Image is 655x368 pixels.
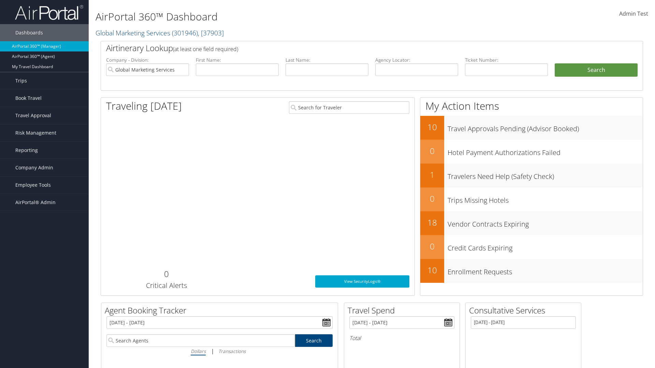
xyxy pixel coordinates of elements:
label: First Name: [196,57,279,63]
h3: Vendor Contracts Expiring [448,216,643,229]
a: 0Trips Missing Hotels [420,187,643,211]
h2: 0 [106,268,227,280]
a: Global Marketing Services [96,28,224,37]
a: 0Hotel Payment Authorizations Failed [420,140,643,164]
span: , [ 37903 ] [198,28,224,37]
h2: 0 [420,241,444,252]
a: 10Enrollment Requests [420,259,643,283]
a: 18Vendor Contracts Expiring [420,211,643,235]
i: Dollars [191,348,206,354]
h3: Critical Alerts [106,281,227,290]
h3: Enrollment Requests [448,264,643,277]
h1: Traveling [DATE] [106,99,182,113]
h2: 0 [420,145,444,157]
span: Company Admin [15,159,53,176]
img: airportal-logo.png [15,4,83,20]
label: Last Name: [286,57,368,63]
label: Ticket Number: [465,57,548,63]
h3: Trips Missing Hotels [448,192,643,205]
a: 0Credit Cards Expiring [420,235,643,259]
h6: Total [349,334,454,342]
h2: 0 [420,193,444,204]
h1: AirPortal 360™ Dashboard [96,10,464,24]
label: Agency Locator: [375,57,458,63]
a: Search [295,334,333,347]
span: Dashboards [15,24,43,41]
input: Search Agents [106,334,295,347]
h1: My Action Items [420,99,643,113]
h2: Travel Spend [348,305,460,316]
a: 1Travelers Need Help (Safety Check) [420,164,643,187]
label: Company - Division: [106,57,189,63]
h2: 18 [420,217,444,228]
h2: 1 [420,169,444,181]
h3: Travelers Need Help (Safety Check) [448,168,643,181]
a: View SecurityLogic® [315,275,409,288]
button: Search [555,63,638,77]
h2: 10 [420,121,444,133]
a: 10Travel Approvals Pending (Advisor Booked) [420,116,643,140]
span: Travel Approval [15,107,51,124]
span: (at least one field required) [173,45,238,53]
span: Trips [15,72,27,89]
h3: Travel Approvals Pending (Advisor Booked) [448,121,643,134]
span: ( 301946 ) [172,28,198,37]
h2: Agent Booking Tracker [105,305,338,316]
span: Employee Tools [15,177,51,194]
h3: Credit Cards Expiring [448,240,643,253]
a: Admin Test [619,3,648,25]
span: Reporting [15,142,38,159]
span: Risk Management [15,124,56,141]
i: Transactions [218,348,246,354]
span: Book Travel [15,90,42,107]
h2: 10 [420,264,444,276]
h3: Hotel Payment Authorizations Failed [448,144,643,157]
h2: Consultative Services [469,305,581,316]
span: Admin Test [619,10,648,17]
div: | [106,347,333,355]
input: Search for Traveler [289,101,409,114]
h2: Airtinerary Lookup [106,42,593,54]
span: AirPortal® Admin [15,194,56,211]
